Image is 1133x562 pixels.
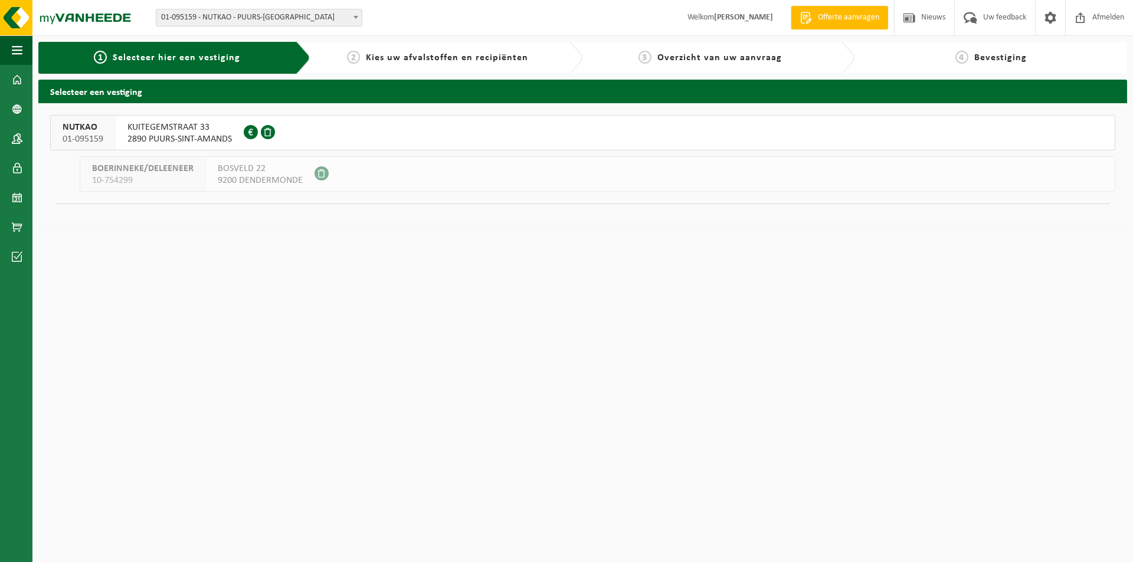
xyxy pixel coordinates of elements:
[113,53,240,63] span: Selecteer hier een vestiging
[63,121,103,133] span: NUTKAO
[638,51,651,64] span: 3
[63,133,103,145] span: 01-095159
[815,12,882,24] span: Offerte aanvragen
[955,51,968,64] span: 4
[347,51,360,64] span: 2
[50,115,1115,150] button: NUTKAO 01-095159 KUITEGEMSTRAAT 332890 PUURS-SINT-AMANDS
[38,80,1127,103] h2: Selecteer een vestiging
[218,163,303,175] span: BOSVELD 22
[791,6,888,29] a: Offerte aanvragen
[156,9,362,26] span: 01-095159 - NUTKAO - PUURS-SINT-AMANDS
[218,175,303,186] span: 9200 DENDERMONDE
[127,133,232,145] span: 2890 PUURS-SINT-AMANDS
[127,121,232,133] span: KUITEGEMSTRAAT 33
[94,51,107,64] span: 1
[92,163,194,175] span: BOERINNEKE/DELEENEER
[156,9,362,27] span: 01-095159 - NUTKAO - PUURS-SINT-AMANDS
[714,13,773,22] strong: [PERSON_NAME]
[657,53,782,63] span: Overzicht van uw aanvraag
[974,53,1027,63] span: Bevestiging
[92,175,194,186] span: 10-754299
[366,53,528,63] span: Kies uw afvalstoffen en recipiënten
